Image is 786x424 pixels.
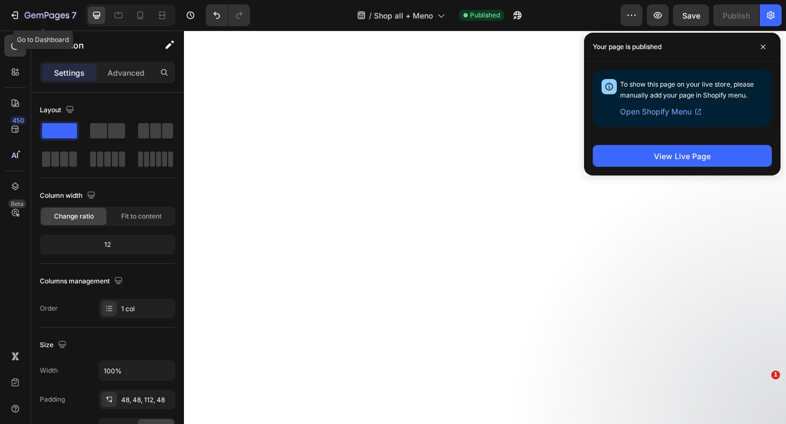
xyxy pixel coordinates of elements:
[54,211,94,221] span: Change ratio
[40,304,58,313] div: Order
[749,387,775,413] iframe: Intercom live chat
[54,67,85,78] p: Settings
[53,39,142,52] p: Section
[40,189,98,203] div: Column width
[654,150,711,162] div: View Live Page
[4,4,81,26] button: 7
[40,103,76,118] div: Layout
[40,338,69,353] div: Size
[10,116,26,125] div: 450
[620,105,692,118] span: Open Shopify Menu
[593,41,662,52] p: Your page is published
[206,4,250,26] div: Undo/Redo
[40,366,58,375] div: Width
[8,199,26,208] div: Beta
[40,395,65,404] div: Padding
[374,10,433,21] span: Shop all + Meno
[40,274,125,289] div: Columns management
[121,395,172,405] div: 48, 48, 112, 48
[184,31,786,424] iframe: Design area
[121,211,162,221] span: Fit to content
[42,237,173,252] div: 12
[470,10,500,20] span: Published
[682,11,700,20] span: Save
[593,145,772,167] button: View Live Page
[369,10,372,21] span: /
[771,371,780,379] span: 1
[620,80,754,99] span: To show this page on your live store, please manually add your page in Shopify menu.
[713,4,759,26] button: Publish
[723,10,750,21] div: Publish
[99,361,175,380] input: Auto
[108,67,145,78] p: Advanced
[72,9,76,22] p: 7
[121,304,172,314] div: 1 col
[673,4,709,26] button: Save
